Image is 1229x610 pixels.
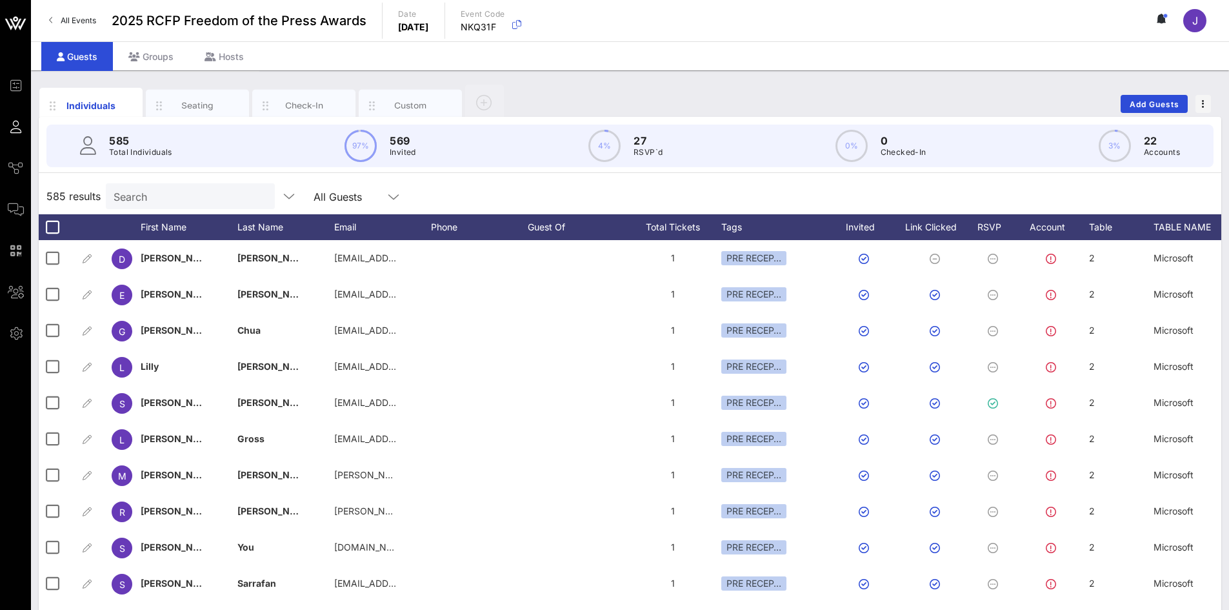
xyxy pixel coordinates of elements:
[398,21,429,34] p: [DATE]
[237,289,314,300] span: [PERSON_NAME]
[334,289,490,300] span: [EMAIL_ADDRESS][DOMAIN_NAME]
[334,214,431,240] div: Email
[334,252,490,263] span: [EMAIL_ADDRESS][DOMAIN_NAME]
[461,21,505,34] p: NKQ31F
[624,529,721,565] div: 1
[118,471,126,482] span: M
[119,434,125,445] span: L
[624,214,721,240] div: Total Tickets
[109,146,172,159] p: Total Individuals
[119,579,125,590] span: S
[1154,578,1194,589] span: Microsoft
[334,433,490,444] span: [EMAIL_ADDRESS][DOMAIN_NAME]
[119,507,125,518] span: R
[1089,325,1095,336] span: 2
[141,289,217,300] span: [PERSON_NAME]
[141,542,217,553] span: [PERSON_NAME]
[1154,505,1194,516] span: Microsoft
[1154,397,1194,408] span: Microsoft
[382,99,439,112] div: Custom
[624,421,721,457] div: 1
[624,493,721,529] div: 1
[1018,214,1089,240] div: Account
[881,146,926,159] p: Checked-In
[1089,397,1095,408] span: 2
[141,214,237,240] div: First Name
[1154,252,1194,263] span: Microsoft
[624,240,721,276] div: 1
[141,433,217,444] span: [PERSON_NAME]
[721,214,831,240] div: Tags
[237,542,254,553] span: You
[237,578,276,589] span: Sarrafan
[1089,361,1095,372] span: 2
[169,99,226,112] div: Seating
[624,312,721,349] div: 1
[634,133,663,148] p: 27
[1154,469,1194,480] span: Microsoft
[1192,14,1198,27] span: J
[1089,505,1095,516] span: 2
[119,543,125,554] span: S
[334,397,490,408] span: [EMAIL_ADDRESS][DOMAIN_NAME]
[831,214,902,240] div: Invited
[1089,289,1095,300] span: 2
[721,287,786,301] div: PRE RECEP…
[119,326,125,337] span: G
[237,252,314,263] span: [PERSON_NAME]
[721,504,786,518] div: PRE RECEP…
[881,133,926,148] p: 0
[237,505,314,516] span: [PERSON_NAME]
[390,133,416,148] p: 569
[398,8,429,21] p: Date
[624,457,721,493] div: 1
[119,398,125,409] span: S
[109,133,172,148] p: 585
[390,146,416,159] p: Invited
[461,8,505,21] p: Event Code
[624,385,721,421] div: 1
[1144,146,1180,159] p: Accounts
[141,325,217,336] span: [PERSON_NAME]
[141,397,217,408] span: [PERSON_NAME]
[61,15,96,25] span: All Events
[624,276,721,312] div: 1
[63,99,120,112] div: Individuals
[306,183,409,209] div: All Guests
[237,325,261,336] span: Chua
[141,578,217,589] span: [PERSON_NAME]
[41,42,113,71] div: Guests
[902,214,973,240] div: Link Clicked
[334,325,490,336] span: [EMAIL_ADDRESS][DOMAIN_NAME]
[624,349,721,385] div: 1
[334,578,490,589] span: [EMAIL_ADDRESS][DOMAIN_NAME]
[721,468,786,482] div: PRE RECEP…
[237,469,314,480] span: [PERSON_NAME]
[634,146,663,159] p: RSVP`d
[721,323,786,338] div: PRE RECEP…
[1144,133,1180,148] p: 22
[721,540,786,554] div: PRE RECEP…
[334,361,490,372] span: [EMAIL_ADDRESS][DOMAIN_NAME]
[1183,9,1206,32] div: J
[119,290,125,301] span: E
[334,542,565,553] span: [DOMAIN_NAME][EMAIL_ADDRESS][DOMAIN_NAME]
[237,397,314,408] span: [PERSON_NAME]
[275,99,333,112] div: Check-In
[1154,361,1194,372] span: Microsoft
[1089,578,1095,589] span: 2
[141,469,217,480] span: [PERSON_NAME]
[1089,433,1095,444] span: 2
[119,362,125,373] span: L
[1089,252,1095,263] span: 2
[112,11,366,30] span: 2025 RCFP Freedom of the Press Awards
[624,565,721,602] div: 1
[1154,289,1194,300] span: Microsoft
[314,191,362,203] div: All Guests
[1154,325,1194,336] span: Microsoft
[1129,99,1180,109] span: Add Guests
[237,214,334,240] div: Last Name
[1089,214,1154,240] div: Table
[113,42,189,71] div: Groups
[119,254,125,265] span: D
